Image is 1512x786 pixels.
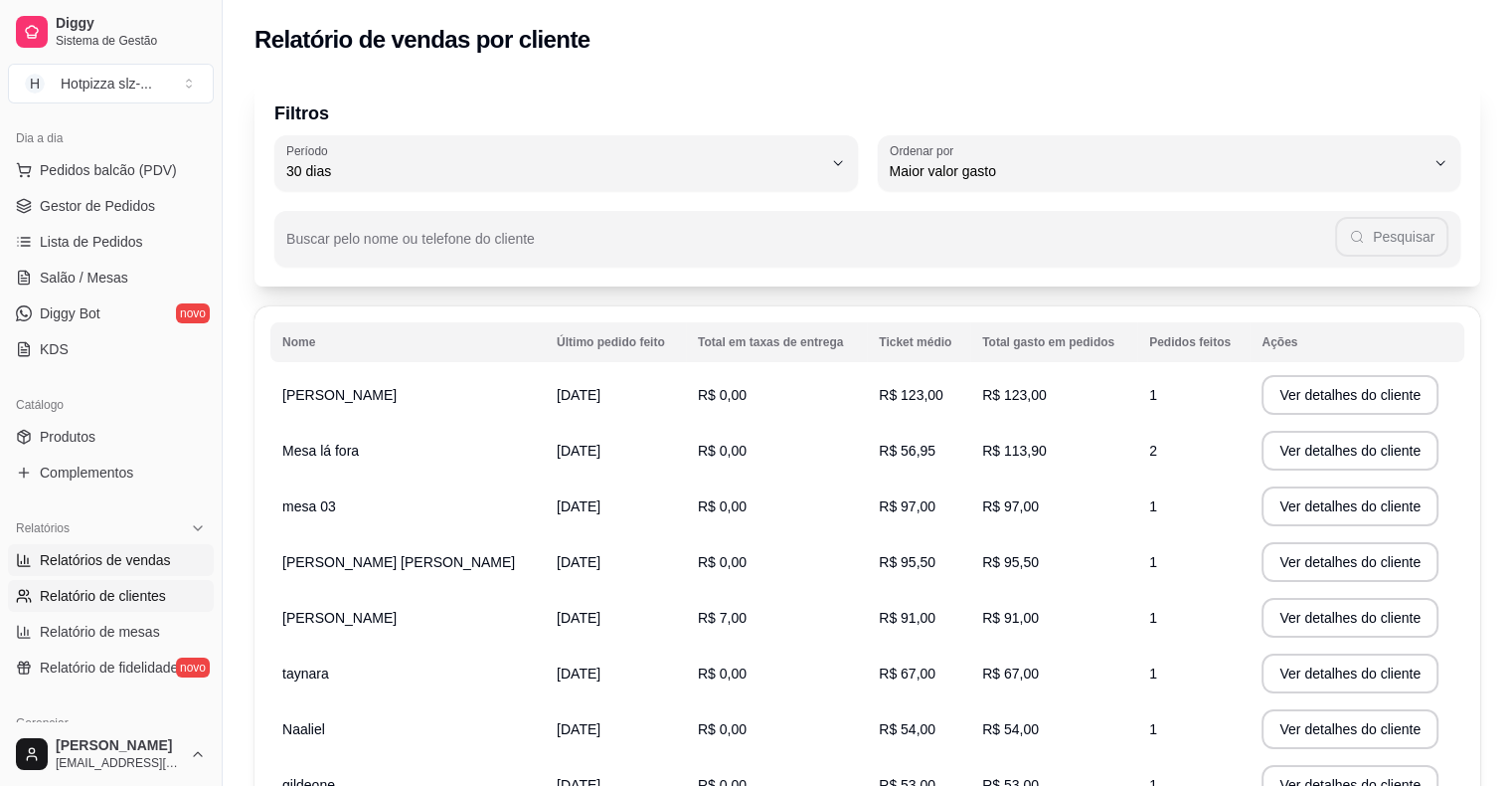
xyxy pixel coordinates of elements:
span: 1 [1149,498,1157,514]
span: R$ 0,00 [698,387,747,403]
span: R$ 95,50 [982,554,1039,570]
span: Gestor de Pedidos [40,196,155,216]
span: R$ 67,00 [982,666,1039,682]
a: Relatório de mesas [8,616,214,648]
span: 30 dias [286,161,822,181]
div: Dia a dia [8,122,214,154]
span: Pedidos balcão (PDV) [40,160,177,180]
button: Ordenar porMaior valor gasto [878,135,1461,191]
span: Mesa lá fora [282,443,359,459]
button: Ver detalhes do cliente [1261,709,1438,749]
span: R$ 0,00 [698,498,747,514]
span: [EMAIL_ADDRESS][DOMAIN_NAME] [56,755,182,771]
a: Relatórios de vendas [8,544,214,576]
label: Ordenar por [890,142,960,159]
a: Lista de Pedidos [8,226,214,258]
span: 1 [1149,666,1157,682]
span: [PERSON_NAME] [282,387,397,403]
button: Ver detalhes do cliente [1261,654,1438,693]
button: Ver detalhes do cliente [1261,375,1438,415]
th: Ações [1250,322,1464,362]
a: Gestor de Pedidos [8,190,214,222]
span: R$ 56,95 [879,443,935,459]
button: Ver detalhes do cliente [1261,542,1438,582]
div: Gerenciar [8,707,214,739]
button: [PERSON_NAME][EMAIL_ADDRESS][DOMAIN_NAME] [8,730,214,778]
span: 1 [1149,610,1157,626]
button: Ver detalhes do cliente [1261,431,1438,471]
span: R$ 54,00 [879,721,935,737]
a: Salão / Mesas [8,262,214,294]
span: taynara [282,666,329,682]
span: [DATE] [557,443,600,459]
th: Pedidos feitos [1137,322,1250,362]
input: Buscar pelo nome ou telefone do cliente [286,237,1335,257]
span: R$ 95,50 [879,554,935,570]
span: R$ 91,00 [982,610,1039,626]
label: Período [286,142,334,159]
span: Diggy [56,15,206,33]
span: [DATE] [557,666,600,682]
span: 1 [1149,387,1157,403]
span: [DATE] [557,387,600,403]
span: Relatório de clientes [40,586,166,606]
span: Lista de Pedidos [40,232,143,252]
span: R$ 0,00 [698,721,747,737]
span: R$ 54,00 [982,721,1039,737]
span: Salão / Mesas [40,268,128,288]
a: Diggy Botnovo [8,297,214,329]
span: [DATE] [557,610,600,626]
span: KDS [40,339,69,359]
th: Último pedido feito [545,322,686,362]
div: Catálogo [8,389,214,421]
button: Pedidos balcão (PDV) [8,154,214,186]
button: Select a team [8,64,214,103]
span: Sistema de Gestão [56,33,206,49]
span: Relatórios [16,520,70,536]
span: [PERSON_NAME] [56,737,182,755]
a: KDS [8,333,214,365]
span: mesa 03 [282,498,336,514]
a: Produtos [8,421,214,453]
span: R$ 123,00 [879,387,943,403]
span: 1 [1149,554,1157,570]
a: Relatório de fidelidadenovo [8,652,214,684]
span: [PERSON_NAME] [PERSON_NAME] [282,554,515,570]
span: R$ 123,00 [982,387,1047,403]
th: Nome [270,322,545,362]
span: R$ 0,00 [698,666,747,682]
span: Diggy Bot [40,303,100,323]
span: R$ 7,00 [698,610,747,626]
th: Ticket médio [867,322,970,362]
span: Produtos [40,427,95,447]
span: Maior valor gasto [890,161,1426,181]
button: Ver detalhes do cliente [1261,598,1438,638]
span: Relatórios de vendas [40,550,171,570]
span: Naaliel [282,721,325,737]
th: Total em taxas de entrega [686,322,867,362]
th: Total gasto em pedidos [970,322,1137,362]
p: Filtros [274,99,1460,127]
a: DiggySistema de Gestão [8,8,214,56]
span: [DATE] [557,498,600,514]
span: R$ 97,00 [879,498,935,514]
a: Relatório de clientes [8,580,214,612]
h2: Relatório de vendas por cliente [254,24,590,56]
span: R$ 91,00 [879,610,935,626]
span: Relatório de mesas [40,622,160,642]
span: 1 [1149,721,1157,737]
span: R$ 67,00 [879,666,935,682]
span: 2 [1149,443,1157,459]
span: Complementos [40,463,133,483]
button: Ver detalhes do cliente [1261,487,1438,526]
div: Hotpizza slz- ... [61,74,152,94]
button: Período30 dias [274,135,858,191]
span: [PERSON_NAME] [282,610,397,626]
span: R$ 113,90 [982,443,1047,459]
span: H [25,74,45,94]
span: R$ 0,00 [698,443,747,459]
span: [DATE] [557,554,600,570]
a: Complementos [8,457,214,489]
span: [DATE] [557,721,600,737]
span: R$ 0,00 [698,554,747,570]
